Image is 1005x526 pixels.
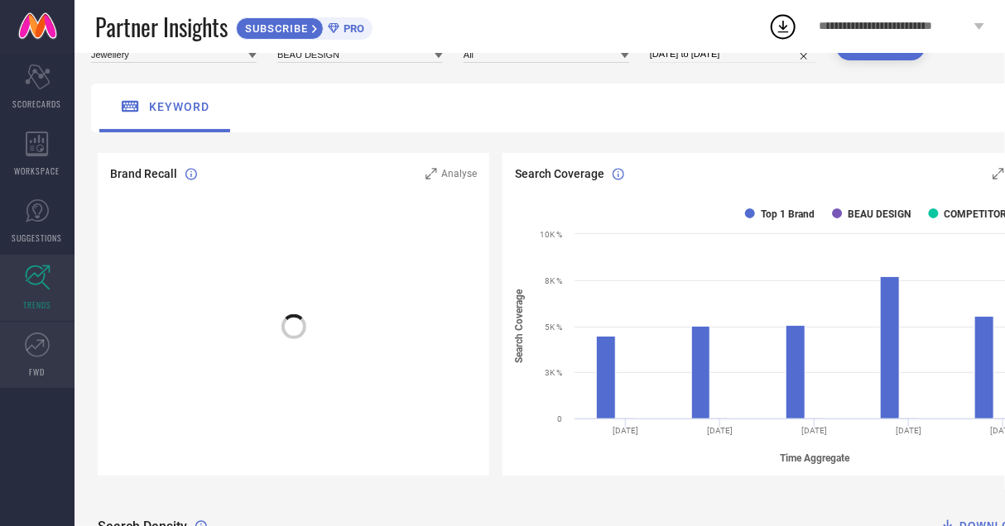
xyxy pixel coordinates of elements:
[236,13,373,40] a: SUBSCRIBEPRO
[15,165,60,177] span: WORKSPACE
[761,208,815,220] text: Top 1 Brand
[849,208,911,220] text: BEAU DESIGN
[993,168,1004,179] svg: Zoom
[540,230,562,239] text: 10K %
[545,276,562,285] text: 8K %
[513,289,525,363] tspan: Search Coverage
[237,22,312,35] span: SUBSCRIBE
[441,168,477,179] span: Analyse
[557,414,562,423] text: 0
[95,10,228,44] span: Partner Insights
[149,100,209,113] span: keyword
[780,452,850,464] tspan: Time Aggregate
[12,232,63,244] span: SUGGESTIONS
[802,426,828,435] text: [DATE]
[339,22,364,35] span: PRO
[23,299,51,311] span: TRENDS
[897,426,922,435] text: [DATE]
[545,323,562,332] text: 5K %
[650,45,815,63] input: Select date range
[613,426,638,435] text: [DATE]
[110,167,177,180] span: Brand Recall
[707,426,733,435] text: [DATE]
[13,98,62,110] span: SCORECARDS
[30,366,46,378] span: FWD
[515,167,604,180] span: Search Coverage
[426,168,437,179] svg: Zoom
[768,12,798,41] div: Open download list
[545,368,562,377] text: 3K %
